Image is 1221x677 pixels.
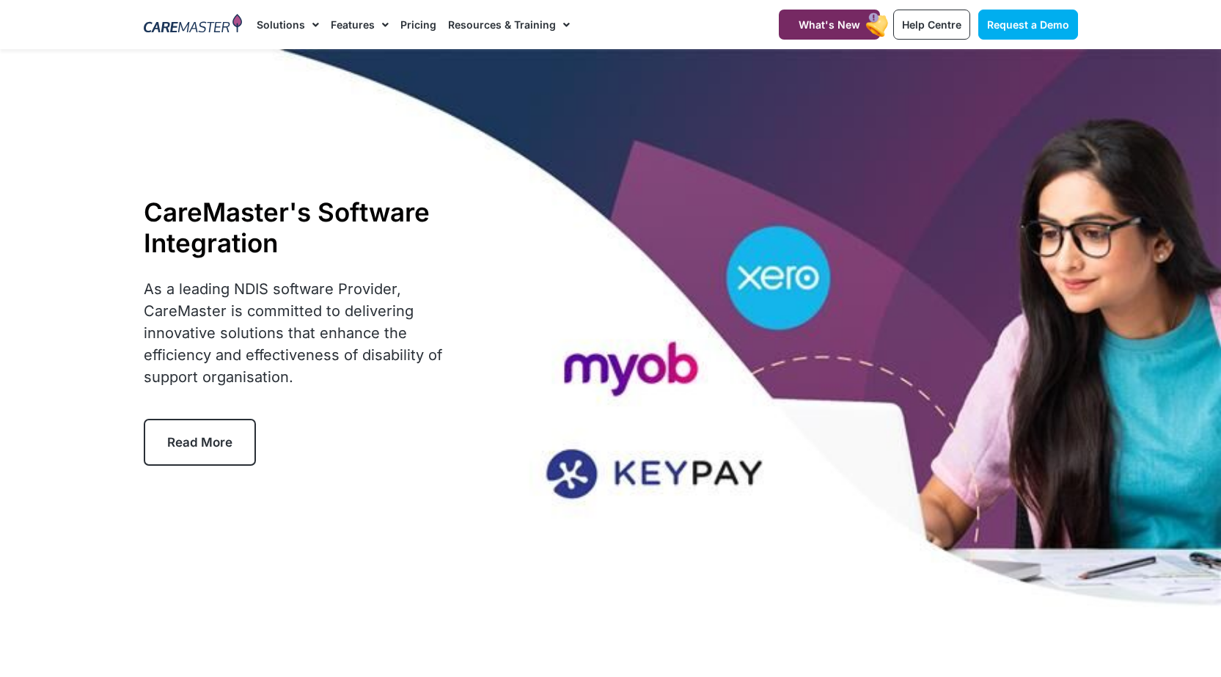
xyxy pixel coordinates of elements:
h1: CareMaster's Software Integration [144,197,461,258]
p: As a leading NDIS software Provider, CareMaster is committed to delivering innovative solutions t... [144,278,461,388]
a: Help Centre [893,10,970,40]
span: Read More [167,435,232,450]
a: Request a Demo [978,10,1078,40]
span: Request a Demo [987,18,1069,31]
a: What's New [779,10,880,40]
span: Help Centre [902,18,961,31]
span: What's New [799,18,860,31]
img: CareMaster Logo [144,14,243,36]
a: Read More [144,419,256,466]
